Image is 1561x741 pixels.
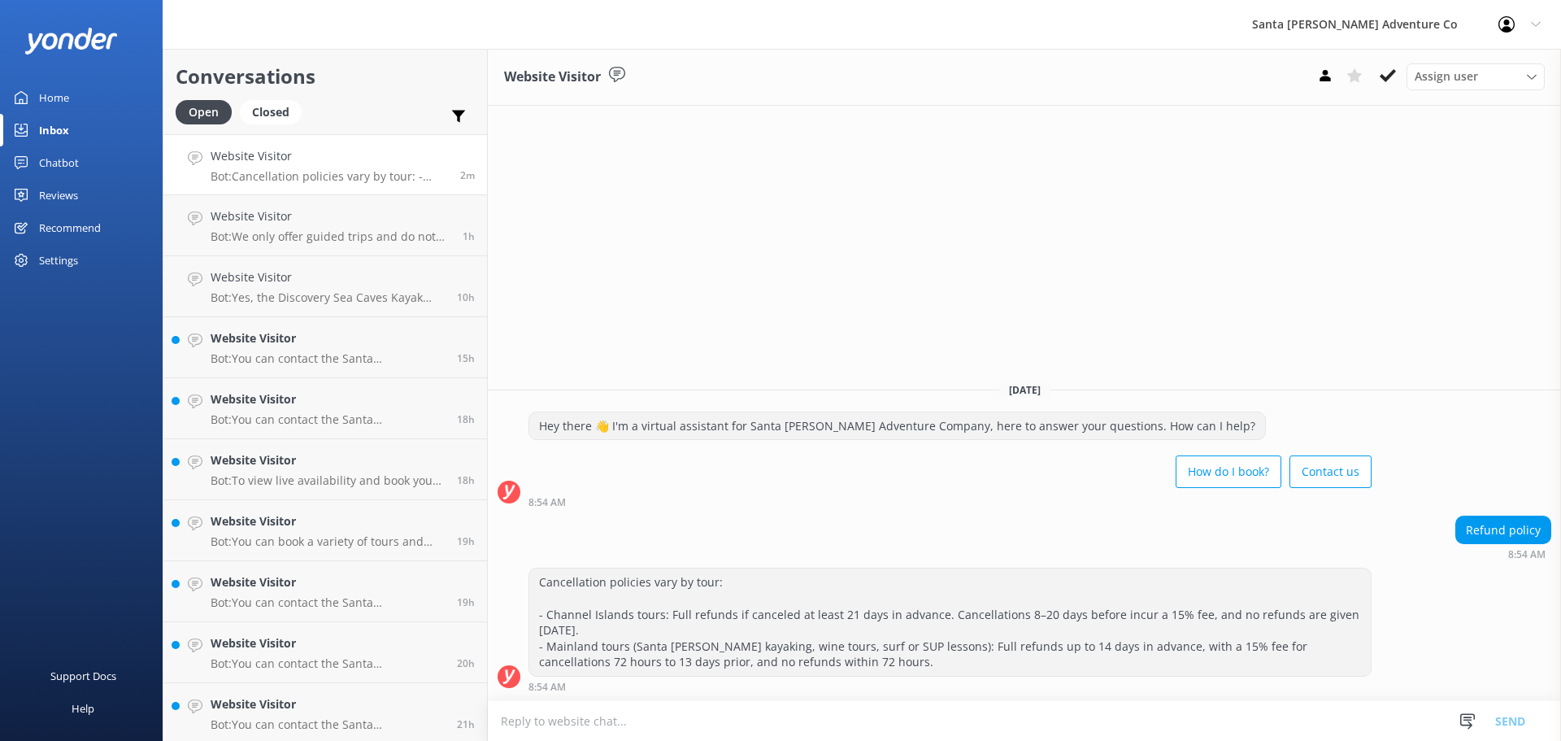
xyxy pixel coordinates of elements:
p: Bot: You can contact the Santa [PERSON_NAME] Adventure Co. team at [PHONE_NUMBER] or by emailing ... [211,595,445,610]
span: Aug 29 2025 02:48pm (UTC -07:00) America/Tijuana [457,412,475,426]
div: Support Docs [50,660,116,692]
button: How do I book? [1176,455,1281,488]
p: Bot: You can contact the Santa [PERSON_NAME] Adventure Co. team at [PHONE_NUMBER], or by emailing... [211,351,445,366]
button: Contact us [1289,455,1372,488]
a: Website VisitorBot:You can contact the Santa [PERSON_NAME] Adventure Co. team at [PHONE_NUMBER], ... [163,378,487,439]
span: Aug 29 2025 11:06am (UTC -07:00) America/Tijuana [457,717,475,731]
p: Bot: To view live availability and book your Santa [PERSON_NAME] Adventure tour, click [URL][DOMA... [211,473,445,488]
h2: Conversations [176,61,475,92]
span: Aug 29 2025 01:08pm (UTC -07:00) America/Tijuana [457,534,475,548]
div: Closed [240,100,302,124]
div: Reviews [39,179,78,211]
span: Aug 29 2025 05:22pm (UTC -07:00) America/Tijuana [457,351,475,365]
div: Open [176,100,232,124]
h4: Website Visitor [211,329,445,347]
h3: Website Visitor [504,67,601,88]
p: Bot: You can contact the Santa [PERSON_NAME] Adventure Co. team at [PHONE_NUMBER], or by emailing... [211,717,445,732]
span: Aug 30 2025 07:06am (UTC -07:00) America/Tijuana [463,229,475,243]
div: Hey there 👋 I'm a virtual assistant for Santa [PERSON_NAME] Adventure Company, here to answer you... [529,412,1265,440]
span: Assign user [1415,68,1478,85]
span: [DATE] [999,383,1050,397]
div: Aug 30 2025 08:54am (UTC -07:00) America/Tijuana [1455,548,1551,560]
span: Aug 30 2025 08:54am (UTC -07:00) America/Tijuana [460,168,475,182]
h4: Website Visitor [211,207,450,225]
p: Bot: You can contact the Santa [PERSON_NAME] Adventure Co. team at [PHONE_NUMBER], or by emailing... [211,412,445,427]
span: Aug 29 2025 12:45pm (UTC -07:00) America/Tijuana [457,656,475,670]
div: Chatbot [39,146,79,179]
div: Aug 30 2025 08:54am (UTC -07:00) America/Tijuana [528,681,1372,692]
p: Bot: You can contact the Santa [PERSON_NAME] Adventure Co. team at [PHONE_NUMBER]. [211,656,445,671]
p: Bot: We only offer guided trips and do not rent equipment, including surfboards, without a lesson. [211,229,450,244]
h4: Website Visitor [211,634,445,652]
a: Website VisitorBot:Yes, the Discovery Sea Caves Kayak Tour includes paddling through scenic sea c... [163,256,487,317]
div: Home [39,81,69,114]
strong: 8:54 AM [528,498,566,508]
span: Aug 29 2025 02:19pm (UTC -07:00) America/Tijuana [457,473,475,487]
div: Inbox [39,114,69,146]
h4: Website Visitor [211,390,445,408]
div: Recommend [39,211,101,244]
div: Aug 30 2025 08:54am (UTC -07:00) America/Tijuana [528,496,1372,508]
h4: Website Visitor [211,573,445,591]
a: Website VisitorBot:Cancellation policies vary by tour: - Channel Islands tours: Full refunds if c... [163,134,487,195]
h4: Website Visitor [211,147,448,165]
h4: Website Visitor [211,512,445,530]
strong: 8:54 AM [528,682,566,692]
div: Assign User [1407,63,1545,89]
p: Bot: Cancellation policies vary by tour: - Channel Islands tours: Full refunds if canceled at lea... [211,169,448,184]
strong: 8:54 AM [1508,550,1546,560]
div: Refund policy [1456,517,1550,544]
div: Cancellation policies vary by tour: - Channel Islands tours: Full refunds if canceled at least 21... [529,569,1371,676]
p: Bot: You can book a variety of tours and activities for one person with Santa [PERSON_NAME] Adven... [211,534,445,549]
h4: Website Visitor [211,451,445,469]
a: Closed [240,102,310,120]
div: Help [72,692,94,725]
img: yonder-white-logo.png [24,28,118,54]
span: Aug 29 2025 10:35pm (UTC -07:00) America/Tijuana [457,290,475,304]
span: Aug 29 2025 01:07pm (UTC -07:00) America/Tijuana [457,595,475,609]
a: Website VisitorBot:We only offer guided trips and do not rent equipment, including surfboards, wi... [163,195,487,256]
a: Website VisitorBot:To view live availability and book your Santa [PERSON_NAME] Adventure tour, cl... [163,439,487,500]
p: Bot: Yes, the Discovery Sea Caves Kayak Tour includes paddling through scenic sea caves as part o... [211,290,445,305]
a: Website VisitorBot:You can contact the Santa [PERSON_NAME] Adventure Co. team at [PHONE_NUMBER].20h [163,622,487,683]
a: Open [176,102,240,120]
a: Website VisitorBot:You can book a variety of tours and activities for one person with Santa [PERS... [163,500,487,561]
a: Website VisitorBot:You can contact the Santa [PERSON_NAME] Adventure Co. team at [PHONE_NUMBER] o... [163,561,487,622]
h4: Website Visitor [211,695,445,713]
div: Settings [39,244,78,277]
h4: Website Visitor [211,268,445,286]
a: Website VisitorBot:You can contact the Santa [PERSON_NAME] Adventure Co. team at [PHONE_NUMBER], ... [163,317,487,378]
